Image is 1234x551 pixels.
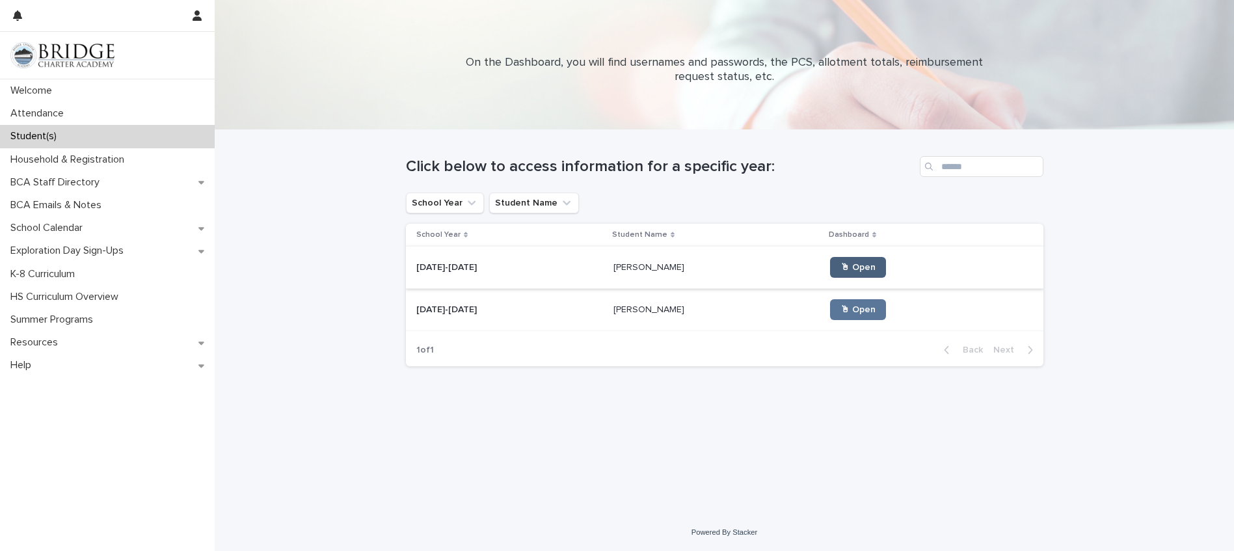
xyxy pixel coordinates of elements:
span: 🖱 Open [840,305,876,314]
p: Student(s) [5,130,67,142]
span: 🖱 Open [840,263,876,272]
h1: Click below to access information for a specific year: [406,157,915,176]
p: 1 of 1 [406,334,444,366]
a: 🖱 Open [830,299,886,320]
p: HS Curriculum Overview [5,291,129,303]
p: School Calendar [5,222,93,234]
p: [PERSON_NAME] [613,260,687,273]
p: Exploration Day Sign-Ups [5,245,134,257]
button: Next [988,344,1043,356]
span: Back [955,345,983,355]
p: [DATE]-[DATE] [416,302,479,316]
tr: [DATE]-[DATE][DATE]-[DATE] [PERSON_NAME][PERSON_NAME] 🖱 Open [406,289,1043,331]
span: Next [993,345,1022,355]
a: 🖱 Open [830,257,886,278]
p: Help [5,359,42,371]
p: BCA Emails & Notes [5,199,112,211]
p: BCA Staff Directory [5,176,110,189]
p: [DATE]-[DATE] [416,260,479,273]
input: Search [920,156,1043,177]
p: Student Name [612,228,667,242]
p: Household & Registration [5,154,135,166]
p: Dashboard [829,228,869,242]
p: Resources [5,336,68,349]
p: K-8 Curriculum [5,268,85,280]
tr: [DATE]-[DATE][DATE]-[DATE] [PERSON_NAME][PERSON_NAME] 🖱 Open [406,247,1043,289]
p: [PERSON_NAME] [613,302,687,316]
button: Back [933,344,988,356]
p: On the Dashboard, you will find usernames and passwords, the PCS, allotment totals, reimbursement... [464,56,985,84]
button: School Year [406,193,484,213]
button: Student Name [489,193,579,213]
p: Attendance [5,107,74,120]
p: School Year [416,228,461,242]
img: V1C1m3IdTEidaUdm9Hs0 [10,42,114,68]
p: Welcome [5,85,62,97]
a: Powered By Stacker [691,528,757,536]
p: Summer Programs [5,314,103,326]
